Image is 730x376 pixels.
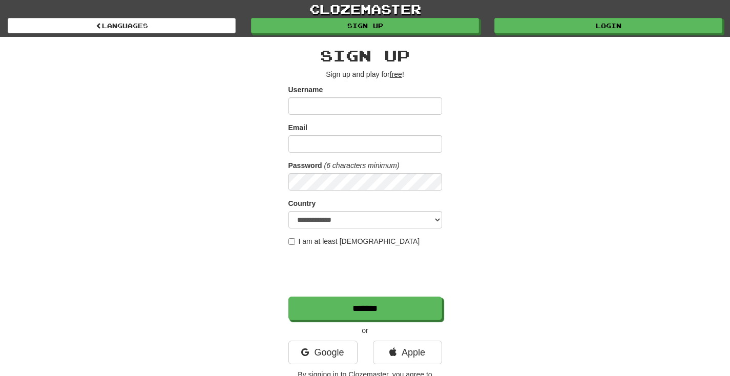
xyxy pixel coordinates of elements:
[288,85,323,95] label: Username
[390,70,402,78] u: free
[288,160,322,171] label: Password
[288,325,442,336] p: or
[288,47,442,64] h2: Sign up
[8,18,236,33] a: Languages
[288,69,442,79] p: Sign up and play for !
[251,18,479,33] a: Sign up
[373,341,442,364] a: Apple
[288,252,444,291] iframe: reCAPTCHA
[288,198,316,208] label: Country
[288,341,358,364] a: Google
[324,161,400,170] em: (6 characters minimum)
[494,18,722,33] a: Login
[288,236,420,246] label: I am at least [DEMOGRAPHIC_DATA]
[288,122,307,133] label: Email
[288,238,295,245] input: I am at least [DEMOGRAPHIC_DATA]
